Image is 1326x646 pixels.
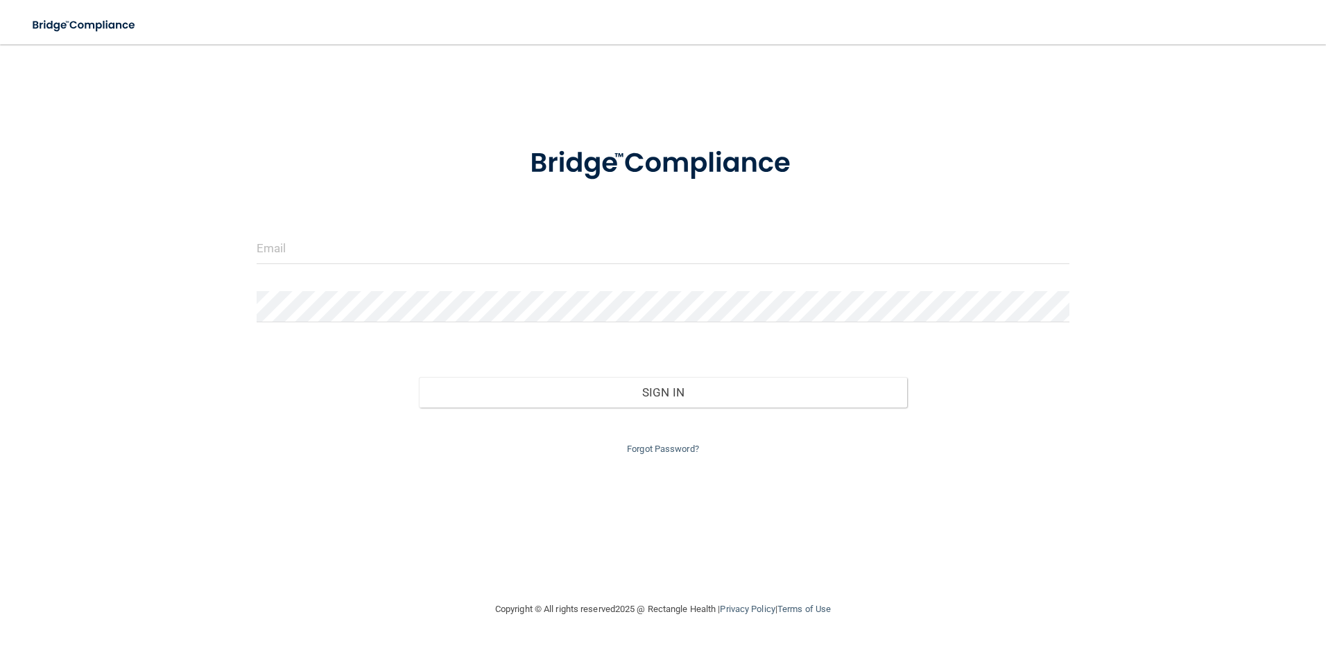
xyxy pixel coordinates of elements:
[21,11,148,40] img: bridge_compliance_login_screen.278c3ca4.svg
[501,128,825,200] img: bridge_compliance_login_screen.278c3ca4.svg
[419,377,907,408] button: Sign In
[720,604,775,614] a: Privacy Policy
[410,587,916,631] div: Copyright © All rights reserved 2025 @ Rectangle Health | |
[627,444,699,454] a: Forgot Password?
[777,604,831,614] a: Terms of Use
[257,233,1070,264] input: Email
